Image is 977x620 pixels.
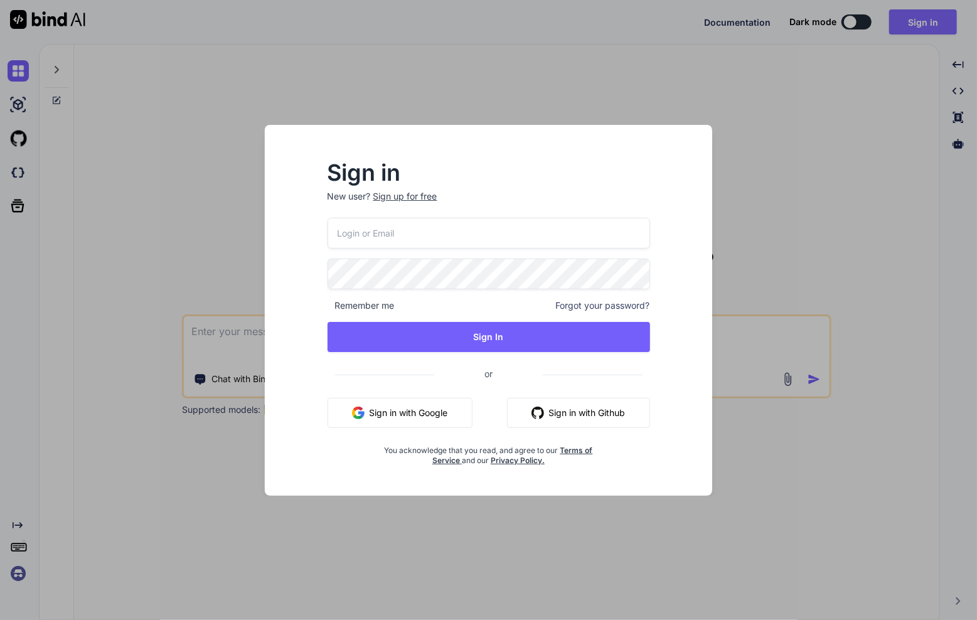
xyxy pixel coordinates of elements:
[328,299,395,312] span: Remember me
[373,190,437,203] div: Sign up for free
[531,407,544,419] img: github
[328,190,650,218] p: New user?
[328,398,472,428] button: Sign in with Google
[491,456,545,465] a: Privacy Policy.
[507,398,650,428] button: Sign in with Github
[328,322,650,352] button: Sign In
[352,407,365,419] img: google
[556,299,650,312] span: Forgot your password?
[328,218,650,249] input: Login or Email
[434,358,543,389] span: or
[381,438,596,466] div: You acknowledge that you read, and agree to our and our
[432,446,593,465] a: Terms of Service
[328,163,650,183] h2: Sign in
